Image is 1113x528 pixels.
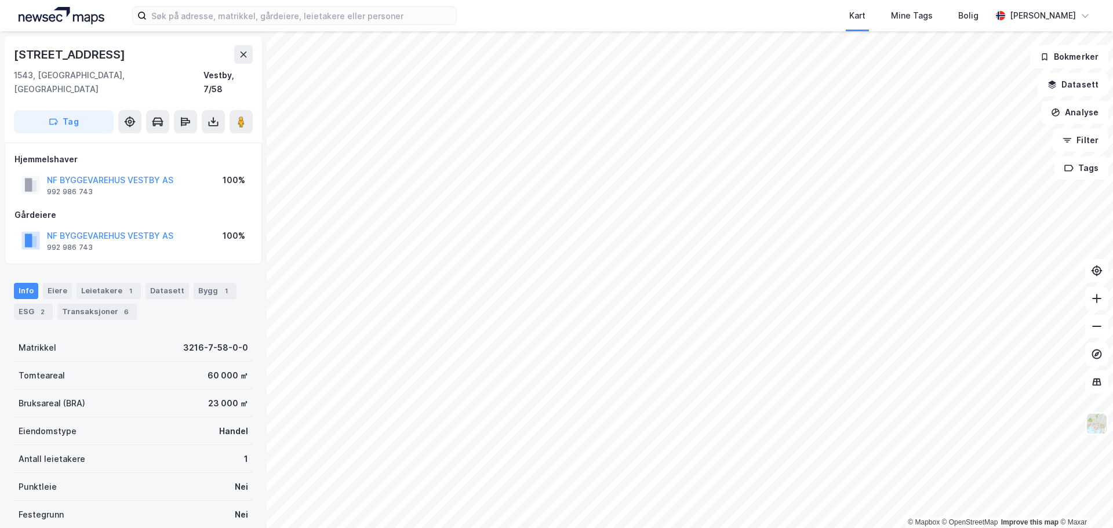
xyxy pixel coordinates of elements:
[19,452,85,466] div: Antall leietakere
[1010,9,1076,23] div: [PERSON_NAME]
[219,424,248,438] div: Handel
[849,9,865,23] div: Kart
[235,480,248,494] div: Nei
[1038,73,1108,96] button: Datasett
[1041,101,1108,124] button: Analyse
[57,304,137,320] div: Transaksjoner
[47,243,93,252] div: 992 986 743
[147,7,456,24] input: Søk på adresse, matrikkel, gårdeiere, leietakere eller personer
[146,283,189,299] div: Datasett
[1030,45,1108,68] button: Bokmerker
[183,341,248,355] div: 3216-7-58-0-0
[908,518,940,526] a: Mapbox
[14,68,203,96] div: 1543, [GEOGRAPHIC_DATA], [GEOGRAPHIC_DATA]
[19,480,57,494] div: Punktleie
[1055,472,1113,528] div: Kontrollprogram for chat
[19,508,64,522] div: Festegrunn
[1055,472,1113,528] iframe: Chat Widget
[208,369,248,383] div: 60 000 ㎡
[19,341,56,355] div: Matrikkel
[194,283,237,299] div: Bygg
[14,208,252,222] div: Gårdeiere
[14,304,53,320] div: ESG
[77,283,141,299] div: Leietakere
[244,452,248,466] div: 1
[891,9,933,23] div: Mine Tags
[19,7,104,24] img: logo.a4113a55bc3d86da70a041830d287a7e.svg
[19,369,65,383] div: Tomteareal
[43,283,72,299] div: Eiere
[1086,413,1108,435] img: Z
[1054,156,1108,180] button: Tags
[19,396,85,410] div: Bruksareal (BRA)
[14,45,128,64] div: [STREET_ADDRESS]
[958,9,979,23] div: Bolig
[19,424,77,438] div: Eiendomstype
[14,152,252,166] div: Hjemmelshaver
[1053,129,1108,152] button: Filter
[208,396,248,410] div: 23 000 ㎡
[235,508,248,522] div: Nei
[942,518,998,526] a: OpenStreetMap
[125,285,136,297] div: 1
[37,306,48,318] div: 2
[121,306,132,318] div: 6
[203,68,253,96] div: Vestby, 7/58
[220,285,232,297] div: 1
[223,173,245,187] div: 100%
[47,187,93,196] div: 992 986 743
[223,229,245,243] div: 100%
[14,110,114,133] button: Tag
[14,283,38,299] div: Info
[1001,518,1059,526] a: Improve this map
